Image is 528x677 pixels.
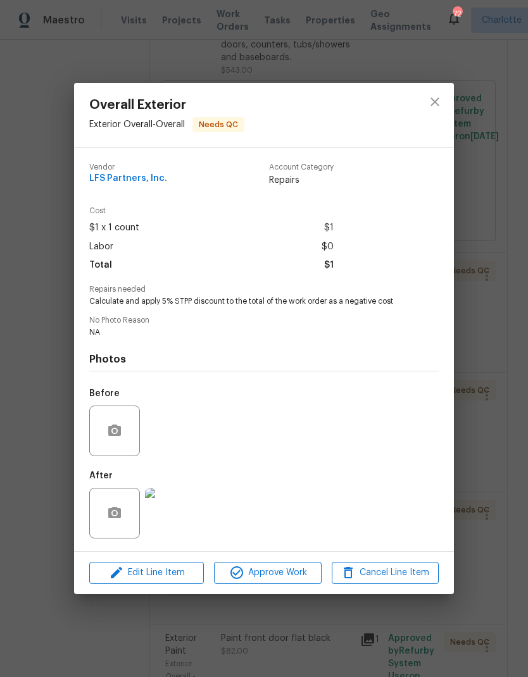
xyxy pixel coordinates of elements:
span: Calculate and apply 5% STPP discount to the total of the work order as a negative cost [89,296,404,307]
button: Cancel Line Item [332,562,439,584]
span: Repairs needed [89,285,439,294]
span: Account Category [269,163,334,171]
h4: Photos [89,353,439,366]
span: NA [89,327,404,338]
span: Cancel Line Item [336,565,435,581]
span: Exterior Overall - Overall [89,120,185,129]
span: Overall Exterior [89,98,244,112]
span: Cost [89,207,334,215]
button: Approve Work [214,562,321,584]
h5: After [89,471,113,480]
span: $1 [324,219,334,237]
span: Edit Line Item [93,565,200,581]
button: Edit Line Item [89,562,204,584]
span: Repairs [269,174,334,187]
span: Approve Work [218,565,317,581]
span: $1 [324,256,334,275]
span: $0 [322,238,334,256]
h5: Before [89,389,120,398]
span: LFS Partners, Inc. [89,174,167,183]
span: Needs QC [194,118,243,131]
span: Labor [89,238,113,256]
span: $1 x 1 count [89,219,139,237]
span: No Photo Reason [89,316,439,325]
span: Total [89,256,112,275]
span: Vendor [89,163,167,171]
button: close [420,87,450,117]
div: 72 [453,8,462,20]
